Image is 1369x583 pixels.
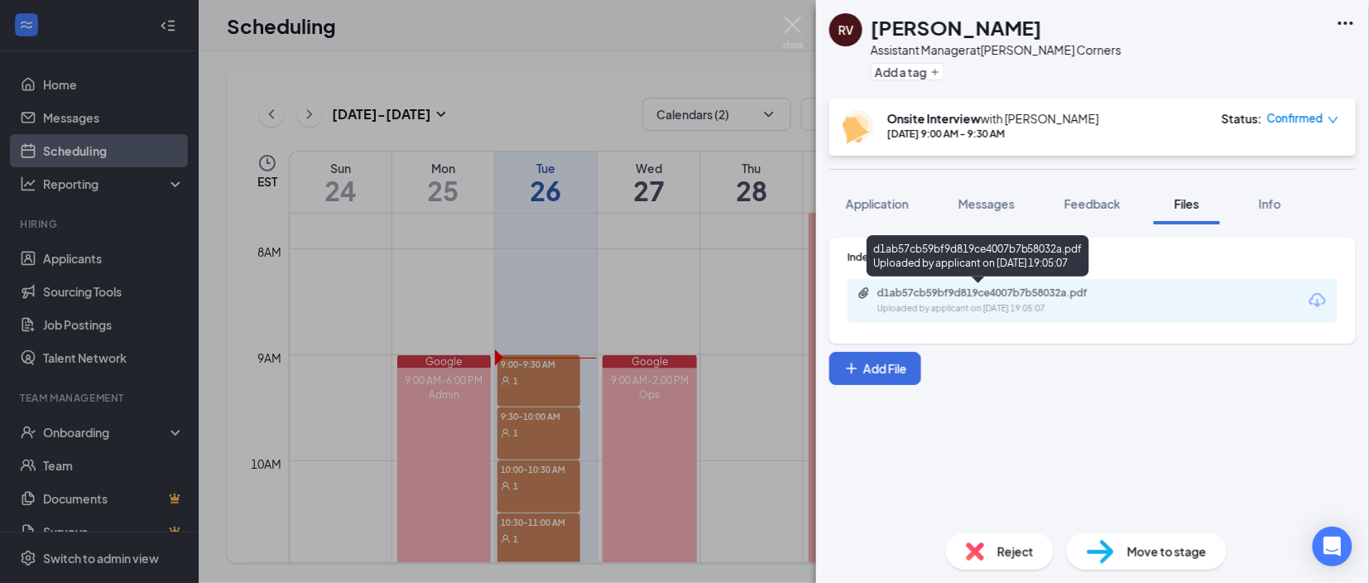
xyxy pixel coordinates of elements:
[997,542,1034,561] span: Reject
[877,302,1126,316] div: Uploaded by applicant on [DATE] 19:05:07
[1259,196,1281,211] span: Info
[829,352,921,385] button: Add FilePlus
[1313,527,1352,566] div: Open Intercom Messenger
[887,127,1099,141] div: [DATE] 9:00 AM - 9:30 AM
[1267,110,1323,127] span: Confirmed
[887,110,1099,127] div: with [PERSON_NAME]
[877,287,1109,300] div: d1ab57cb59bf9d819ce4007b7b58032a.pdf
[1064,196,1121,211] span: Feedback
[887,111,981,126] b: Onsite Interview
[871,41,1122,58] div: Assistant Manager at [PERSON_NAME] Corners
[871,63,944,80] button: PlusAdd a tag
[846,196,909,211] span: Application
[1174,196,1199,211] span: Files
[838,22,854,38] div: RV
[958,196,1015,211] span: Messages
[867,235,1089,277] div: d1ab57cb59bf9d819ce4007b7b58032a.pdf Uploaded by applicant on [DATE] 19:05:07
[1222,110,1262,127] div: Status :
[1127,542,1207,561] span: Move to stage
[843,360,860,377] svg: Plus
[857,287,1126,316] a: Paperclipd1ab57cb59bf9d819ce4007b7b58032a.pdfUploaded by applicant on [DATE] 19:05:07
[1328,114,1339,126] span: down
[848,250,1338,264] div: Indeed Resume
[857,287,871,300] svg: Paperclip
[871,13,1042,41] h1: [PERSON_NAME]
[1336,13,1356,33] svg: Ellipses
[1308,291,1328,311] svg: Download
[930,67,940,77] svg: Plus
